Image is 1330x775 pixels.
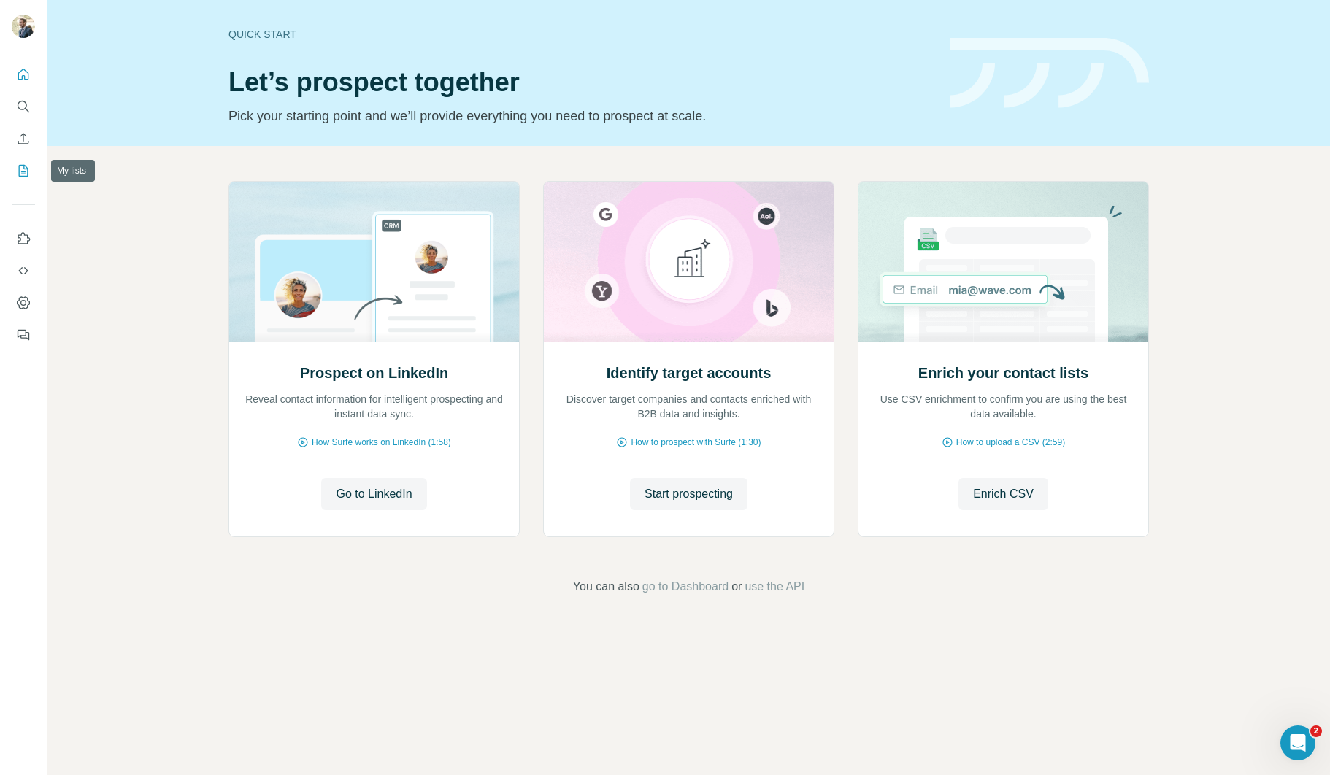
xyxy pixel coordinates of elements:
span: You can also [573,578,639,595]
p: Discover target companies and contacts enriched with B2B data and insights. [558,392,819,421]
img: Prospect on LinkedIn [228,182,520,342]
img: Identify target accounts [543,182,834,342]
p: Use CSV enrichment to confirm you are using the best data available. [873,392,1134,421]
span: How to prospect with Surfe (1:30) [631,436,761,449]
button: Quick start [12,61,35,88]
button: Use Surfe on LinkedIn [12,225,35,252]
img: Enrich your contact lists [858,182,1149,342]
span: Start prospecting [645,485,733,503]
button: Enrich CSV [958,478,1048,510]
button: Feedback [12,322,35,348]
button: go to Dashboard [642,578,729,595]
h2: Prospect on LinkedIn [300,363,448,383]
button: Use Surfe API [12,258,35,284]
span: or [731,578,742,595]
button: Go to LinkedIn [321,478,426,510]
p: Reveal contact information for intelligent prospecting and instant data sync. [244,392,504,421]
h1: Let’s prospect together [228,68,932,97]
button: Dashboard [12,290,35,316]
img: banner [950,38,1149,109]
button: My lists [12,158,35,184]
button: Start prospecting [630,478,747,510]
span: Enrich CSV [973,485,1034,503]
button: Enrich CSV [12,126,35,152]
button: use the API [745,578,804,595]
h2: Identify target accounts [607,363,772,383]
h2: Enrich your contact lists [918,363,1088,383]
div: Quick start [228,27,932,42]
span: Go to LinkedIn [336,485,412,503]
span: How to upload a CSV (2:59) [956,436,1065,449]
span: 2 [1310,725,1322,737]
img: Avatar [12,15,35,38]
button: Search [12,93,35,120]
p: Pick your starting point and we’ll provide everything you need to prospect at scale. [228,106,932,126]
iframe: Intercom live chat [1280,725,1315,760]
span: How Surfe works on LinkedIn (1:58) [312,436,451,449]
